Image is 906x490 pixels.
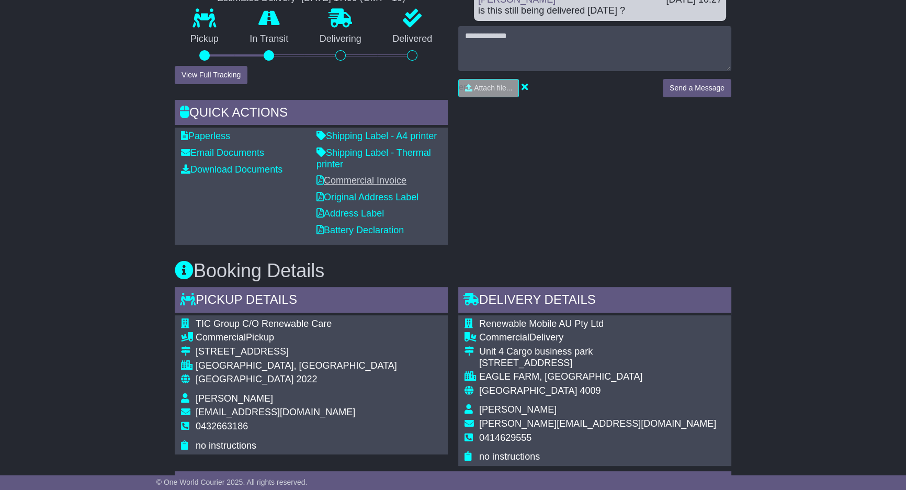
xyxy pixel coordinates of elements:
div: [STREET_ADDRESS] [196,346,397,358]
a: Paperless [181,131,230,141]
p: Delivered [377,33,448,45]
span: 4009 [580,385,601,396]
a: Commercial Invoice [316,175,406,186]
span: [EMAIL_ADDRESS][DOMAIN_NAME] [196,407,355,417]
span: © One World Courier 2025. All rights reserved. [156,478,308,486]
span: TIC Group C/O Renewable Care [196,318,332,329]
span: [PERSON_NAME][EMAIL_ADDRESS][DOMAIN_NAME] [479,418,716,429]
span: 0414629555 [479,432,531,443]
p: Delivering [304,33,377,45]
div: Delivery Details [458,287,731,315]
span: [PERSON_NAME] [196,393,273,404]
a: Shipping Label - Thermal printer [316,147,431,169]
span: Renewable Mobile AU Pty Ltd [479,318,604,329]
h3: Booking Details [175,260,731,281]
a: Shipping Label - A4 printer [316,131,437,141]
div: is this still being delivered [DATE] ? [478,5,722,17]
span: Commercial [196,332,246,343]
a: Battery Declaration [316,225,404,235]
div: Pickup [196,332,397,344]
span: no instructions [479,451,540,462]
div: [STREET_ADDRESS] [479,358,716,369]
div: Delivery [479,332,716,344]
button: View Full Tracking [175,66,247,84]
span: [PERSON_NAME] [479,404,557,415]
div: Pickup Details [175,287,448,315]
span: no instructions [196,440,256,451]
span: [GEOGRAPHIC_DATA] [196,374,293,384]
a: Original Address Label [316,192,418,202]
a: Address Label [316,208,384,219]
div: [GEOGRAPHIC_DATA], [GEOGRAPHIC_DATA] [196,360,397,372]
div: EAGLE FARM, [GEOGRAPHIC_DATA] [479,371,716,383]
span: Commercial [479,332,529,343]
span: [GEOGRAPHIC_DATA] [479,385,577,396]
div: Quick Actions [175,100,448,128]
button: Send a Message [663,79,731,97]
span: 2022 [296,374,317,384]
p: Pickup [175,33,234,45]
a: Email Documents [181,147,264,158]
p: In Transit [234,33,304,45]
span: 0432663186 [196,421,248,431]
div: Unit 4 Cargo business park [479,346,716,358]
a: Download Documents [181,164,282,175]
